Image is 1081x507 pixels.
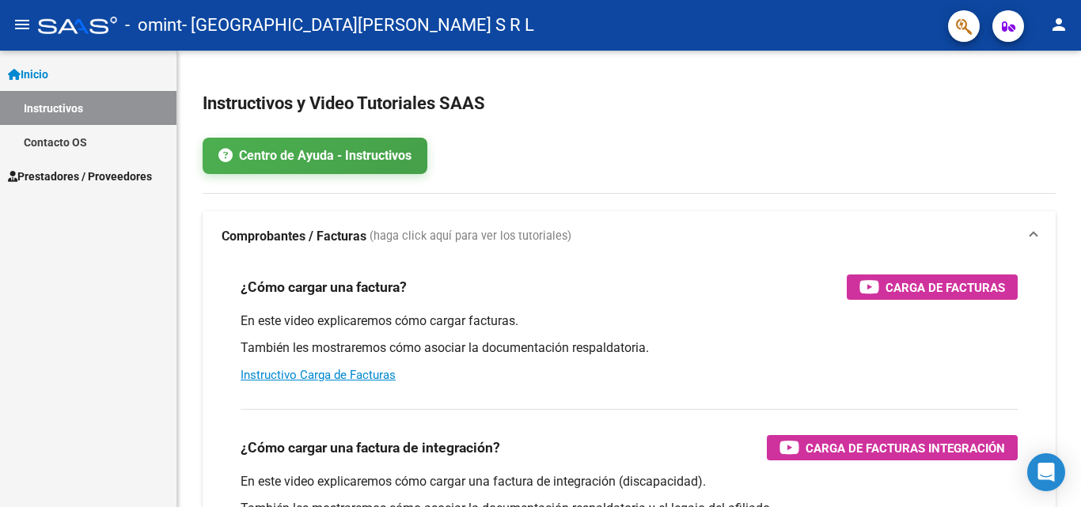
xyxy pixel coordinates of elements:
strong: Comprobantes / Facturas [222,228,366,245]
span: Prestadores / Proveedores [8,168,152,185]
button: Carga de Facturas [847,274,1018,300]
mat-expansion-panel-header: Comprobantes / Facturas (haga click aquí para ver los tutoriales) [203,211,1056,262]
a: Centro de Ayuda - Instructivos [203,138,427,174]
span: (haga click aquí para ver los tutoriales) [370,228,571,245]
mat-icon: menu [13,15,32,34]
span: - omint [125,8,182,43]
div: Open Intercom Messenger [1027,453,1065,491]
h2: Instructivos y Video Tutoriales SAAS [203,89,1056,119]
span: Carga de Facturas [886,278,1005,297]
span: Inicio [8,66,48,83]
a: Instructivo Carga de Facturas [241,368,396,382]
p: En este video explicaremos cómo cargar una factura de integración (discapacidad). [241,473,1018,490]
button: Carga de Facturas Integración [767,435,1018,460]
p: También les mostraremos cómo asociar la documentación respaldatoria. [241,339,1018,357]
p: En este video explicaremos cómo cargar facturas. [241,312,1018,330]
h3: ¿Cómo cargar una factura de integración? [241,437,500,459]
span: Carga de Facturas Integración [806,438,1005,458]
span: - [GEOGRAPHIC_DATA][PERSON_NAME] S R L [182,8,534,43]
mat-icon: person [1049,15,1068,34]
h3: ¿Cómo cargar una factura? [241,276,407,298]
